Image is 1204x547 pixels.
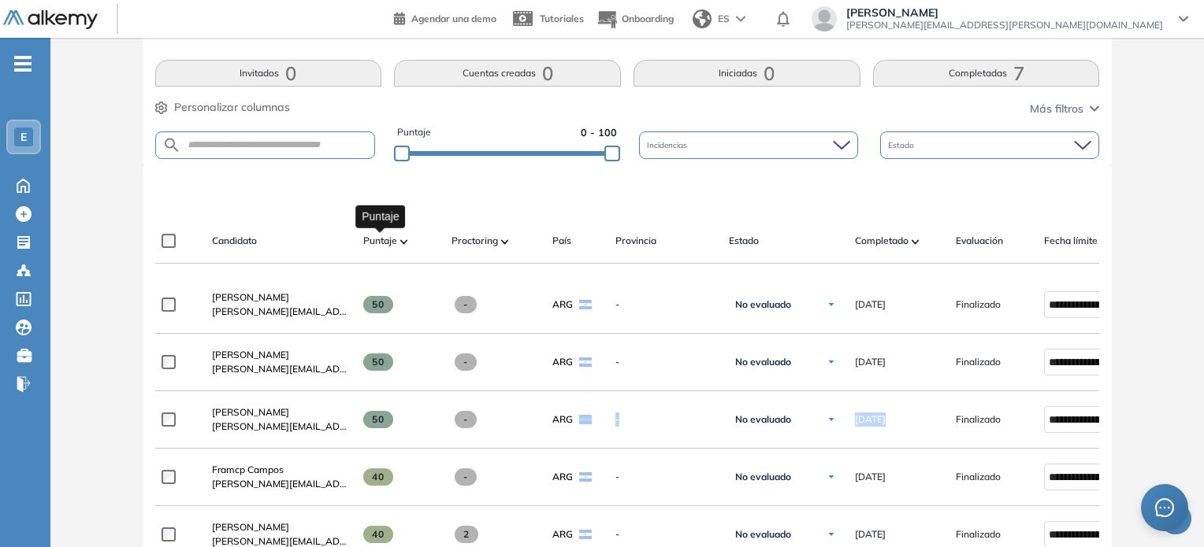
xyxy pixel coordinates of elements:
img: Ícono de flecha [827,472,836,482]
span: - [455,353,478,371]
button: Completadas7 [873,60,1100,87]
span: [PERSON_NAME][EMAIL_ADDRESS][PERSON_NAME][DOMAIN_NAME] [846,19,1163,31]
span: Finalizado [956,527,1001,541]
span: message [1155,498,1175,518]
img: ARG [579,415,592,424]
span: [PERSON_NAME][EMAIL_ADDRESS][PERSON_NAME][DOMAIN_NAME] [212,305,351,319]
img: Ícono de flecha [827,300,836,309]
span: E [20,131,27,143]
div: Estado [880,131,1099,159]
span: [PERSON_NAME] [212,291,289,303]
span: [DATE] [855,298,886,312]
a: Agendar una demo [394,8,496,27]
img: [missing "en.ARROW_ALT" translation] [501,239,509,244]
span: 40 [363,468,394,486]
span: Finalizado [956,470,1001,484]
img: ARG [579,530,592,539]
span: No evaluado [735,356,791,368]
span: - [455,468,478,486]
button: Más filtros [1030,101,1099,117]
span: Puntaje [397,125,431,140]
span: - [615,527,716,541]
button: Onboarding [596,2,674,36]
img: Ícono de flecha [827,530,836,539]
span: - [615,412,716,427]
span: - [455,411,478,428]
span: 50 [363,296,394,313]
a: [PERSON_NAME] [212,520,351,534]
img: Logo [3,10,98,30]
span: [PERSON_NAME] [846,6,1163,19]
span: No evaluado [735,298,791,311]
span: No evaluado [735,528,791,541]
span: ES [718,12,730,26]
span: Estado [729,234,759,248]
span: Evaluación [956,234,1003,248]
a: [PERSON_NAME] [212,348,351,362]
img: ARG [579,357,592,367]
span: Finalizado [956,355,1001,369]
img: ARG [579,472,592,482]
span: No evaluado [735,413,791,426]
span: [DATE] [855,470,886,484]
span: Puntaje [363,234,397,248]
span: [PERSON_NAME] [212,349,289,360]
span: Finalizado [956,298,1001,312]
div: Puntaje [355,205,405,227]
span: - [615,298,716,312]
button: Invitados0 [155,60,382,87]
a: [PERSON_NAME] [212,290,351,305]
span: Estado [888,139,917,151]
span: Finalizado [956,412,1001,427]
button: Iniciadas0 [634,60,860,87]
span: ARG [552,470,573,484]
span: Tutoriales [540,13,584,24]
div: Incidencias [639,131,858,159]
span: [DATE] [855,412,886,427]
span: Fecha límite [1044,234,1098,248]
span: - [615,470,716,484]
span: Proctoring [451,234,498,248]
span: Incidencias [647,139,690,151]
span: Onboarding [622,13,674,24]
span: ARG [552,355,573,369]
img: arrow [736,16,745,22]
img: Ícono de flecha [827,357,836,367]
span: Provincia [615,234,656,248]
span: Agendar una demo [411,13,496,24]
span: Candidato [212,234,257,248]
span: Framcp Campos [212,464,284,475]
span: 40 [363,526,394,543]
img: ARG [579,300,592,309]
img: world [693,9,712,28]
img: [missing "en.ARROW_ALT" translation] [912,239,920,244]
span: - [615,355,716,369]
span: ARG [552,412,573,427]
span: - [455,296,478,313]
i: - [14,62,32,65]
span: 0 - 100 [581,125,617,140]
button: Personalizar columnas [155,99,290,116]
span: Completado [855,234,909,248]
span: ARG [552,527,573,541]
img: [missing "en.ARROW_ALT" translation] [400,239,408,244]
span: [DATE] [855,355,886,369]
img: SEARCH_ALT [162,135,181,155]
span: [PERSON_NAME][EMAIL_ADDRESS][PERSON_NAME][DOMAIN_NAME] [212,419,351,434]
span: País [552,234,571,248]
span: ARG [552,298,573,312]
button: Cuentas creadas0 [394,60,621,87]
img: Ícono de flecha [827,415,836,424]
span: [PERSON_NAME] [212,521,289,533]
span: [PERSON_NAME][EMAIL_ADDRESS][DOMAIN_NAME] [212,477,351,491]
span: Personalizar columnas [174,99,290,116]
span: [DATE] [855,527,886,541]
span: Más filtros [1030,101,1083,117]
span: 2 [455,526,479,543]
span: [PERSON_NAME][EMAIL_ADDRESS][PERSON_NAME][DOMAIN_NAME] [212,362,351,376]
span: No evaluado [735,471,791,483]
span: 50 [363,353,394,371]
a: Framcp Campos [212,463,351,477]
span: 50 [363,411,394,428]
a: [PERSON_NAME] [212,405,351,419]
